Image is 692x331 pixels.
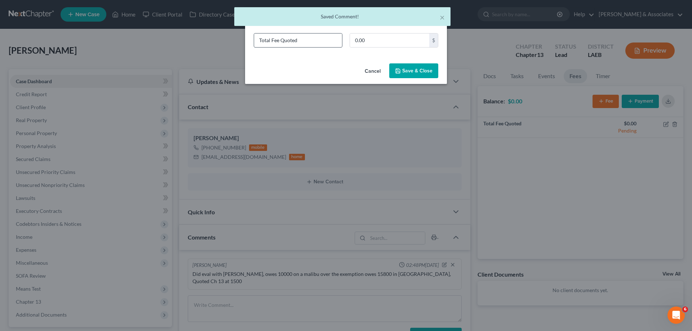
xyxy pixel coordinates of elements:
[240,13,445,20] div: Saved Comment!
[429,33,438,47] div: $
[359,64,386,79] button: Cancel
[682,307,688,312] span: 6
[667,307,685,324] iframe: Intercom live chat
[350,33,429,47] input: 0.00
[254,33,342,47] input: Describe...
[440,13,445,22] button: ×
[389,63,438,79] button: Save & Close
